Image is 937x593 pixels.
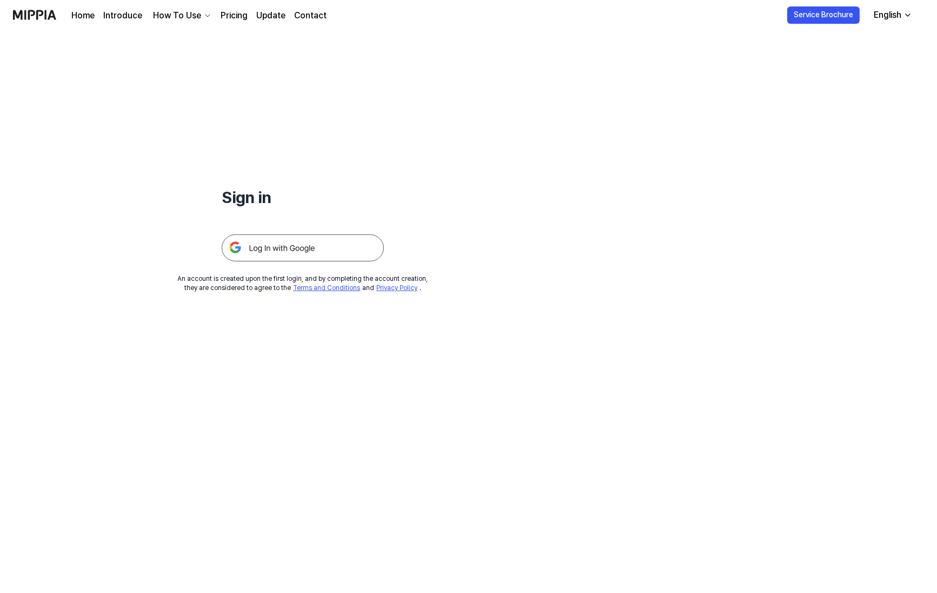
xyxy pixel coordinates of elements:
button: English [865,4,919,26]
a: Contact [294,9,327,22]
div: English [872,9,903,22]
a: Privacy Policy [376,284,417,292]
button: How To Use [151,9,212,22]
a: Pricing [221,9,248,22]
a: Terms and Conditions [293,284,360,292]
h1: Sign in [222,186,384,208]
button: Service Brochure [787,6,860,24]
div: An account is created upon the first login, and by completing the account creation, they are cons... [178,274,428,293]
div: How To Use [151,9,203,22]
a: Home [71,9,95,22]
img: 구글 로그인 버튼 [222,234,384,261]
a: Introduce [103,9,142,22]
a: Update [256,9,285,22]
